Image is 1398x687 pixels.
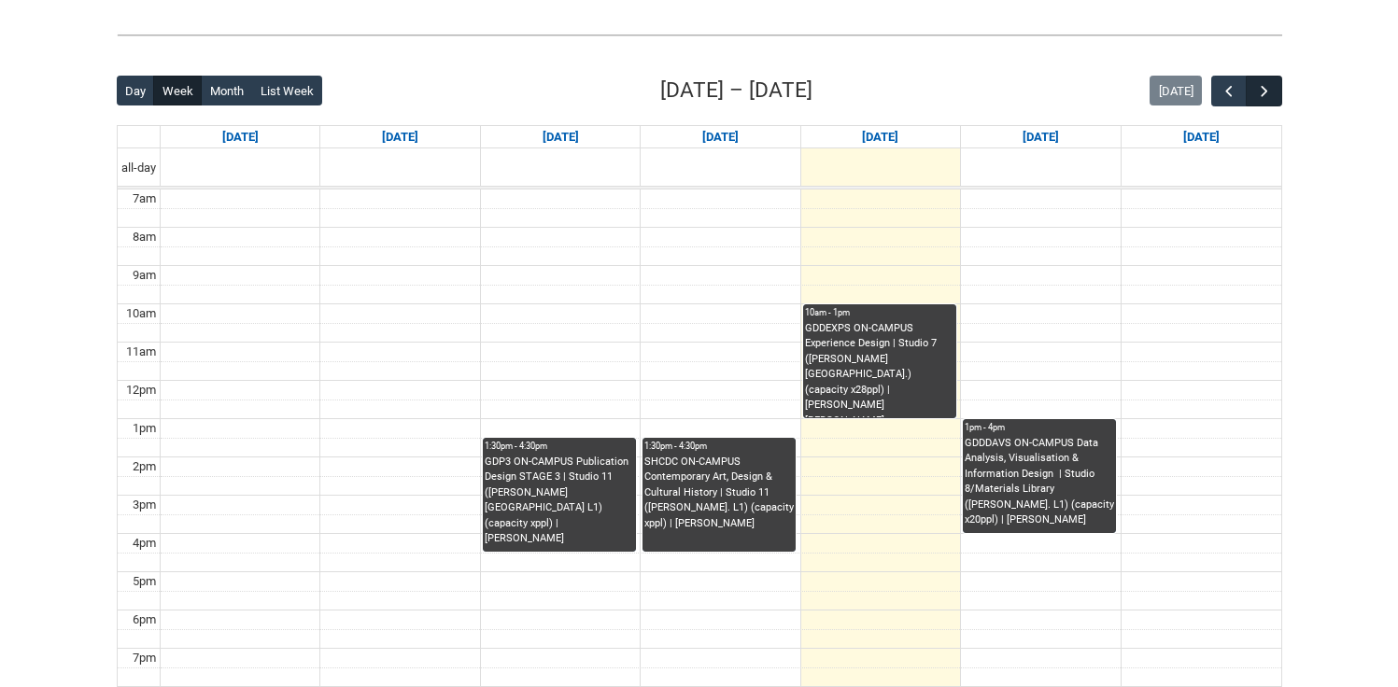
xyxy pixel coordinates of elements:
button: Next Week [1246,76,1281,106]
div: 2pm [129,457,160,476]
a: Go to August 14, 2025 [858,126,902,148]
button: [DATE] [1150,76,1202,105]
div: GDP3 ON-CAMPUS Publication Design STAGE 3 | Studio 11 ([PERSON_NAME][GEOGRAPHIC_DATA] L1) (capaci... [485,455,634,547]
div: 10am [122,304,160,323]
a: Go to August 16, 2025 [1179,126,1223,148]
div: 7am [129,189,160,208]
div: 1pm - 4pm [965,421,1114,434]
div: 5pm [129,572,160,591]
img: REDU_GREY_LINE [117,25,1282,45]
a: Go to August 15, 2025 [1019,126,1063,148]
div: 1pm [129,419,160,438]
div: 8am [129,228,160,246]
a: Go to August 13, 2025 [699,126,742,148]
div: GDDDAVS ON-CAMPUS Data Analysis, Visualisation & Information Design | Studio 8/Materials Library ... [965,436,1114,528]
div: 11am [122,343,160,361]
div: SHCDC ON-CAMPUS Contemporary Art, Design & Cultural History | Studio 11 ([PERSON_NAME]. L1) (capa... [644,455,794,532]
a: Go to August 12, 2025 [539,126,583,148]
button: Day [117,76,155,105]
div: 1:30pm - 4:30pm [644,440,794,453]
div: 3pm [129,496,160,514]
h2: [DATE] – [DATE] [660,75,812,106]
div: 6pm [129,610,160,629]
div: GDDEXPS ON-CAMPUS Experience Design | Studio 7 ([PERSON_NAME][GEOGRAPHIC_DATA].) (capacity x28ppl... [805,321,954,418]
button: Month [201,76,252,105]
button: List Week [251,76,322,105]
div: 12pm [122,381,160,400]
span: all-day [118,159,160,177]
button: Week [153,76,202,105]
div: 4pm [129,534,160,553]
div: 7pm [129,649,160,667]
a: Go to August 10, 2025 [219,126,262,148]
div: 9am [129,266,160,285]
div: 10am - 1pm [805,306,954,319]
div: 1:30pm - 4:30pm [485,440,634,453]
a: Go to August 11, 2025 [378,126,422,148]
button: Previous Week [1211,76,1247,106]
